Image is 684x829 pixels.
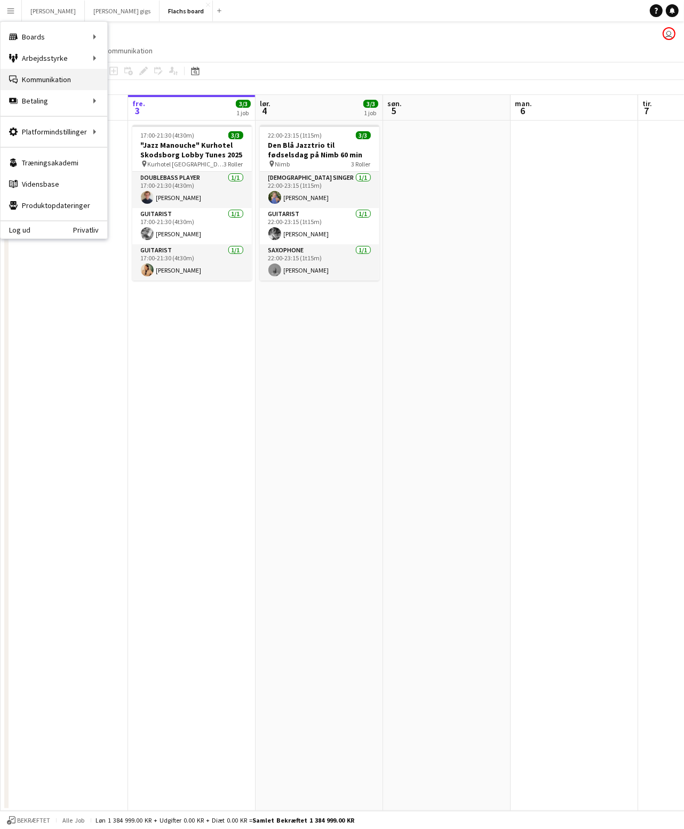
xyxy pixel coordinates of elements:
[387,99,402,108] span: søn.
[131,105,145,117] span: 3
[141,131,195,139] span: 17:00-21:30 (4t30m)
[132,208,252,244] app-card-role: Guitarist1/117:00-21:30 (4t30m)[PERSON_NAME]
[148,160,224,168] span: Kurhotel [GEOGRAPHIC_DATA]
[99,44,157,58] a: Kommunikation
[352,160,371,168] span: 3 Roller
[160,1,213,21] button: Flachs board
[61,816,86,824] span: Alle job
[513,105,532,117] span: 6
[224,160,243,168] span: 3 Roller
[132,172,252,208] app-card-role: Doublebass Player1/117:00-21:30 (4t30m)[PERSON_NAME]
[1,47,107,69] div: Arbejdsstyrke
[132,99,145,108] span: fre.
[1,26,107,47] div: Boards
[268,131,322,139] span: 22:00-23:15 (1t15m)
[236,100,251,108] span: 3/3
[1,173,107,195] a: Vidensbase
[228,131,243,139] span: 3/3
[1,69,107,90] a: Kommunikation
[260,172,379,208] app-card-role: [DEMOGRAPHIC_DATA] Singer1/122:00-23:15 (1t15m)[PERSON_NAME]
[1,90,107,111] div: Betaling
[642,99,652,108] span: tir.
[363,100,378,108] span: 3/3
[85,1,160,21] button: [PERSON_NAME] gigs
[356,131,371,139] span: 3/3
[364,109,378,117] div: 1 job
[260,208,379,244] app-card-role: Guitarist1/122:00-23:15 (1t15m)[PERSON_NAME]
[515,99,532,108] span: man.
[258,105,271,117] span: 4
[5,815,52,826] button: Bekræftet
[104,46,153,55] span: Kommunikation
[1,152,107,173] a: Træningsakademi
[260,140,379,160] h3: Den Blå Jazztrio til fødselsdag på Nimb 60 min
[252,816,354,824] span: Samlet bekræftet 1 384 999.00 KR
[132,244,252,281] app-card-role: Guitarist1/117:00-21:30 (4t30m)[PERSON_NAME]
[17,817,50,824] span: Bekræftet
[1,121,107,142] div: Platformindstillinger
[260,244,379,281] app-card-role: Saxophone1/122:00-23:15 (1t15m)[PERSON_NAME]
[663,27,675,40] app-user-avatar: Frederik Flach
[236,109,250,117] div: 1 job
[260,99,271,108] span: lør.
[641,105,652,117] span: 7
[73,226,107,234] a: Privatliv
[132,140,252,160] h3: "Jazz Manouche" Kurhotel Skodsborg Lobby Tunes 2025
[132,125,252,281] app-job-card: 17:00-21:30 (4t30m)3/3"Jazz Manouche" Kurhotel Skodsborg Lobby Tunes 2025 Kurhotel [GEOGRAPHIC_DA...
[96,816,354,824] div: Løn 1 384 999.00 KR + Udgifter 0.00 KR + Diæt 0.00 KR =
[275,160,290,168] span: Nimb
[1,226,30,234] a: Log ud
[386,105,402,117] span: 5
[1,195,107,216] a: Produktopdateringer
[260,125,379,281] app-job-card: 22:00-23:15 (1t15m)3/3Den Blå Jazztrio til fødselsdag på Nimb 60 min Nimb3 Roller[DEMOGRAPHIC_DAT...
[22,1,85,21] button: [PERSON_NAME]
